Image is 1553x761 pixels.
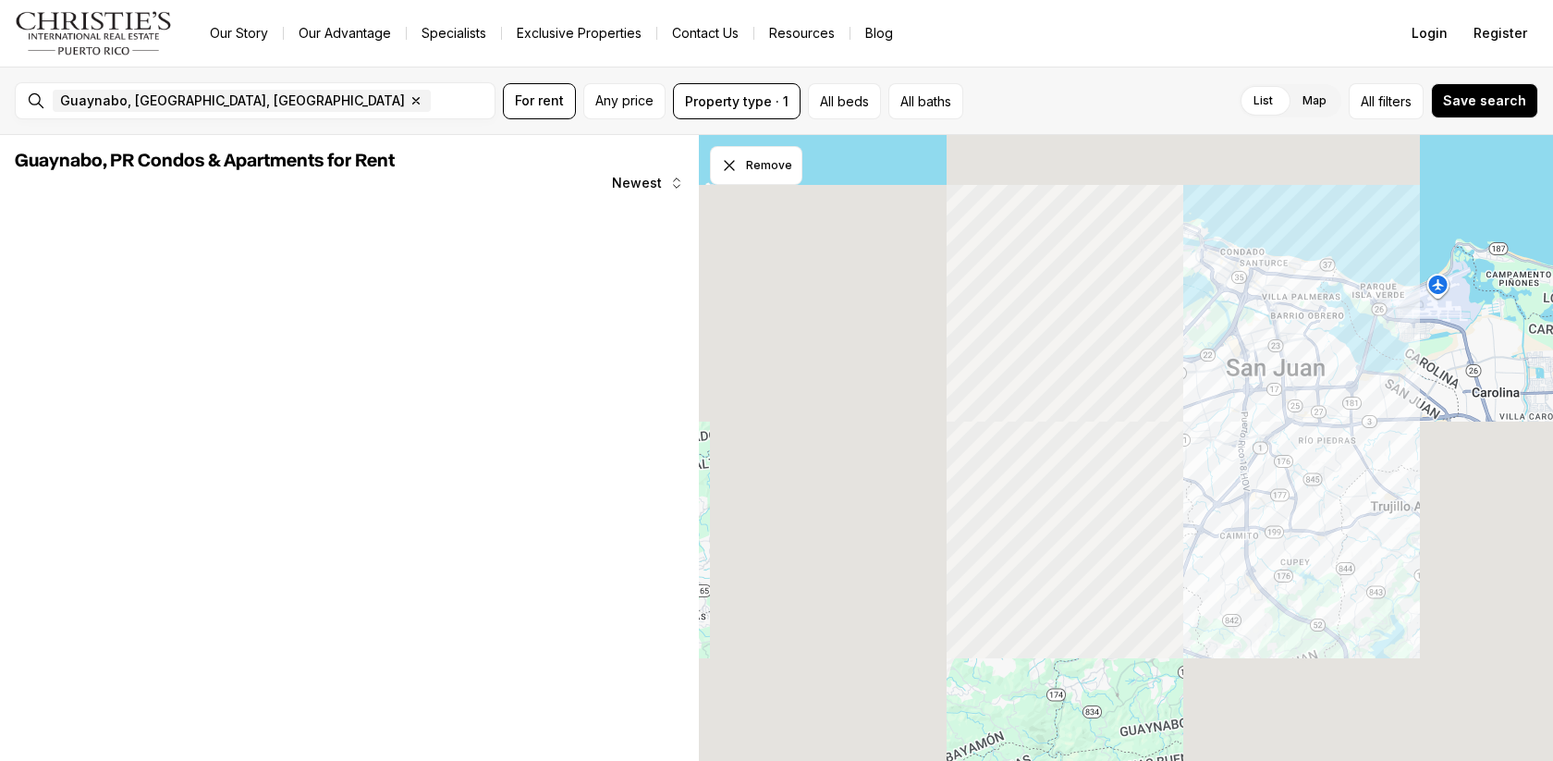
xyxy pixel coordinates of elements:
button: Property type · 1 [673,83,801,119]
button: Contact Us [657,20,753,46]
a: Specialists [407,20,501,46]
button: All baths [888,83,963,119]
button: Newest [601,165,695,202]
a: Our Advantage [284,20,406,46]
button: For rent [503,83,576,119]
button: Allfilters [1349,83,1424,119]
span: Newest [612,176,662,190]
button: Any price [583,83,666,119]
img: logo [15,11,173,55]
button: Register [1462,15,1538,52]
a: Our Story [195,20,283,46]
span: Guaynabo, [GEOGRAPHIC_DATA], [GEOGRAPHIC_DATA] [60,93,405,108]
a: Exclusive Properties [502,20,656,46]
span: filters [1378,92,1412,111]
button: All beds [808,83,881,119]
span: For rent [515,93,564,108]
span: Any price [595,93,654,108]
span: Save search [1443,93,1526,108]
span: Register [1474,26,1527,41]
span: All [1361,92,1375,111]
button: Dismiss drawing [710,146,802,185]
a: Resources [754,20,850,46]
label: List [1239,84,1288,117]
label: Map [1288,84,1341,117]
button: Save search [1431,83,1538,118]
span: Guaynabo, PR Condos & Apartments for Rent [15,152,395,170]
button: Login [1400,15,1459,52]
a: Blog [850,20,908,46]
span: Login [1412,26,1448,41]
